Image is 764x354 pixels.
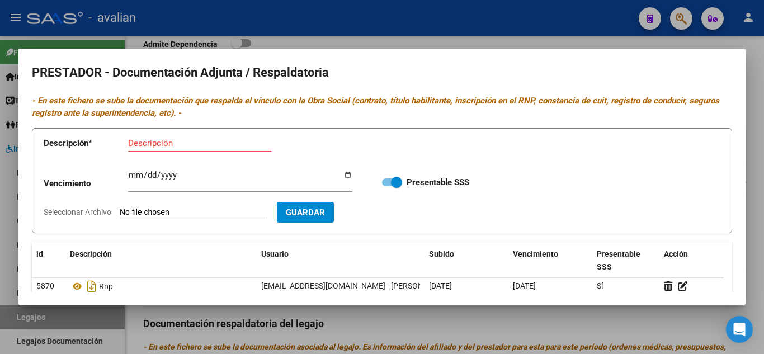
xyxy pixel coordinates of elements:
strong: Presentable SSS [407,177,469,187]
datatable-header-cell: Descripción [65,242,257,279]
span: Subido [429,249,454,258]
datatable-header-cell: Usuario [257,242,425,279]
span: Rnp [99,282,113,291]
span: Presentable SSS [597,249,640,271]
span: [EMAIL_ADDRESS][DOMAIN_NAME] - [PERSON_NAME] [261,281,451,290]
span: id [36,249,43,258]
span: Vencimiento [513,249,558,258]
p: Vencimiento [44,177,128,190]
span: Sí [597,281,603,290]
datatable-header-cell: Acción [659,242,715,279]
datatable-header-cell: Subido [425,242,508,279]
span: Acción [664,249,688,258]
span: [DATE] [429,281,452,290]
button: Guardar [277,202,334,223]
i: - En este fichero se sube la documentación que respalda el vínculo con la Obra Social (contrato, ... [32,96,719,119]
div: Open Intercom Messenger [726,316,753,343]
datatable-header-cell: id [32,242,65,279]
span: 5870 [36,281,54,290]
span: [DATE] [513,281,536,290]
h2: PRESTADOR - Documentación Adjunta / Respaldatoria [32,62,732,83]
p: Descripción [44,137,128,150]
span: Seleccionar Archivo [44,207,111,216]
datatable-header-cell: Vencimiento [508,242,592,279]
span: Descripción [70,249,112,258]
span: Guardar [286,207,325,218]
datatable-header-cell: Presentable SSS [592,242,659,279]
span: Usuario [261,249,289,258]
i: Descargar documento [84,277,99,295]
